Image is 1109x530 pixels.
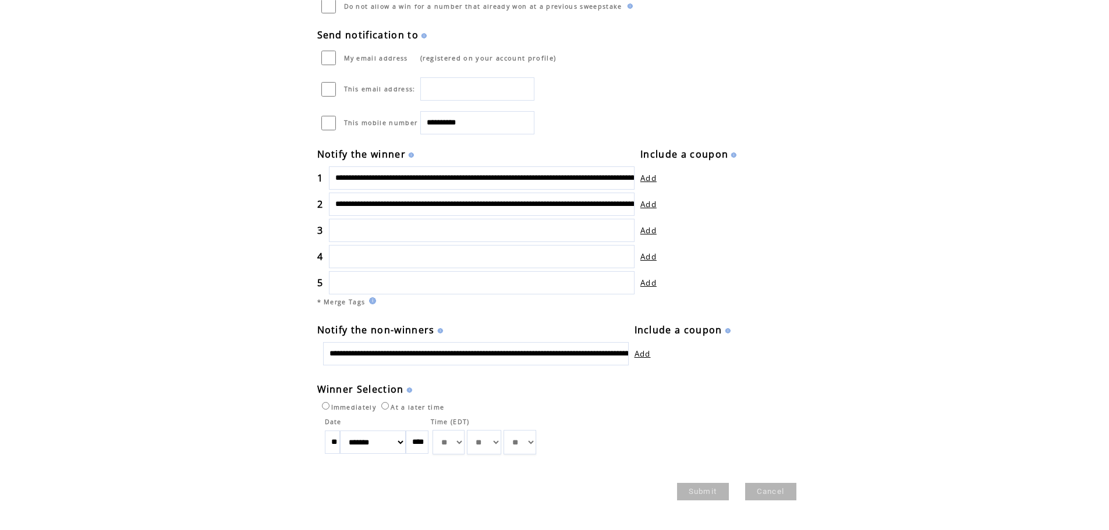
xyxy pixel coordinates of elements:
[745,483,796,500] a: Cancel
[419,33,427,38] img: help.gif
[378,403,444,411] label: At a later time
[722,328,731,333] img: help.gif
[635,323,722,336] span: Include a coupon
[431,418,470,426] span: Time (EDT)
[406,152,414,158] img: help.gif
[420,54,557,62] span: (registered on your account profile)
[728,152,736,158] img: help.gif
[325,418,342,426] span: Date
[435,328,443,333] img: help.gif
[625,3,633,9] img: help.gif
[322,402,329,410] input: Immediately
[635,348,651,359] a: Add
[317,276,323,289] span: 5
[640,148,728,161] span: Include a coupon
[381,402,389,410] input: At a later time
[640,199,657,209] a: Add
[317,250,323,263] span: 4
[317,224,323,237] span: 3
[677,483,729,500] a: Submit
[344,85,416,93] span: This email address:
[640,173,657,183] a: Add
[317,148,406,161] span: Notify the winner
[366,297,376,304] img: help.gif
[640,251,657,262] a: Add
[640,278,657,288] a: Add
[317,298,366,306] span: * Merge Tags
[317,29,419,41] span: Send notification to
[317,323,435,336] span: Notify the non-winners
[344,119,418,127] span: This mobile number
[317,172,323,184] span: 1
[319,403,377,411] label: Immediately
[317,198,323,211] span: 2
[344,54,408,62] span: My email address
[404,387,412,393] img: help.gif
[640,225,657,236] a: Add
[317,383,404,396] span: Winner Selection
[344,2,622,10] span: Do not allow a win for a number that already won at a previous sweepstake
